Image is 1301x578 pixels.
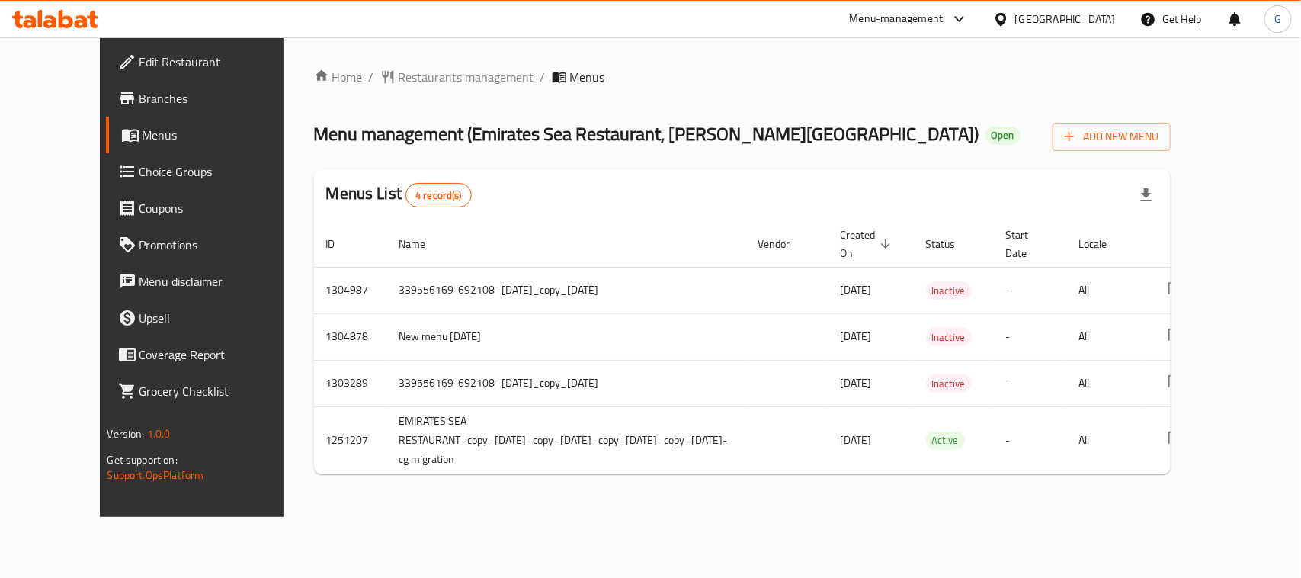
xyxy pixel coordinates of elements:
span: Menu management ( Emirates Sea Restaurant, [PERSON_NAME][GEOGRAPHIC_DATA] ) [314,117,979,151]
a: Support.OpsPlatform [107,465,204,485]
span: Grocery Checklist [139,382,305,400]
a: Menu disclaimer [106,263,317,300]
a: Coverage Report [106,336,317,373]
td: 1251207 [314,406,387,474]
div: [GEOGRAPHIC_DATA] [1015,11,1116,27]
span: Promotions [139,236,305,254]
span: Menus [143,126,305,144]
a: Choice Groups [106,153,317,190]
div: Export file [1128,177,1165,214]
td: All [1067,267,1146,313]
td: 1304878 [314,313,387,360]
span: Name [399,235,446,253]
a: Restaurants management [380,68,534,86]
td: EMIRATES SEA RESTAURANT_copy_[DATE]_copy_[DATE]_copy_[DATE]_copy_[DATE]-cg migration [387,406,746,474]
span: G [1274,11,1281,27]
a: Grocery Checklist [106,373,317,409]
li: / [540,68,546,86]
span: Inactive [926,329,972,346]
span: ID [326,235,355,253]
button: Add New Menu [1053,123,1171,151]
div: Total records count [405,183,472,207]
span: Version: [107,424,145,444]
li: / [369,68,374,86]
td: New menu [DATE] [387,313,746,360]
a: Menus [106,117,317,153]
h2: Menus List [326,182,472,207]
span: [DATE] [841,326,872,346]
span: Get support on: [107,450,178,470]
td: - [994,406,1067,474]
td: 1304987 [314,267,387,313]
td: All [1067,406,1146,474]
td: - [994,360,1067,406]
td: - [994,267,1067,313]
div: Open [985,127,1021,145]
span: Add New Menu [1065,127,1158,146]
span: Inactive [926,282,972,300]
span: Menu disclaimer [139,272,305,291]
a: Home [314,68,363,86]
span: Created On [841,226,896,262]
span: Locale [1079,235,1127,253]
span: [DATE] [841,373,872,393]
span: Start Date [1006,226,1049,262]
span: 4 record(s) [406,188,471,203]
span: Menus [570,68,605,86]
span: Branches [139,89,305,108]
a: Promotions [106,226,317,263]
button: more [1158,319,1194,355]
span: Upsell [139,309,305,327]
div: Inactive [926,281,972,300]
span: Coupons [139,199,305,217]
span: [DATE] [841,280,872,300]
div: Menu-management [850,10,944,28]
span: Coverage Report [139,345,305,364]
button: more [1158,422,1194,458]
span: Vendor [758,235,810,253]
td: - [994,313,1067,360]
button: more [1158,272,1194,309]
span: Restaurants management [399,68,534,86]
a: Edit Restaurant [106,43,317,80]
span: [DATE] [841,430,872,450]
span: Choice Groups [139,162,305,181]
td: All [1067,360,1146,406]
td: 1303289 [314,360,387,406]
nav: breadcrumb [314,68,1171,86]
td: 339556169-692108- [DATE]_copy_[DATE] [387,360,746,406]
span: Active [926,432,965,449]
a: Coupons [106,190,317,226]
div: Inactive [926,374,972,393]
button: more [1158,365,1194,402]
span: Status [926,235,976,253]
span: Inactive [926,375,972,393]
a: Branches [106,80,317,117]
td: All [1067,313,1146,360]
span: Open [985,129,1021,142]
span: Edit Restaurant [139,53,305,71]
td: 339556169-692108- [DATE]_copy_[DATE] [387,267,746,313]
a: Upsell [106,300,317,336]
span: 1.0.0 [147,424,171,444]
